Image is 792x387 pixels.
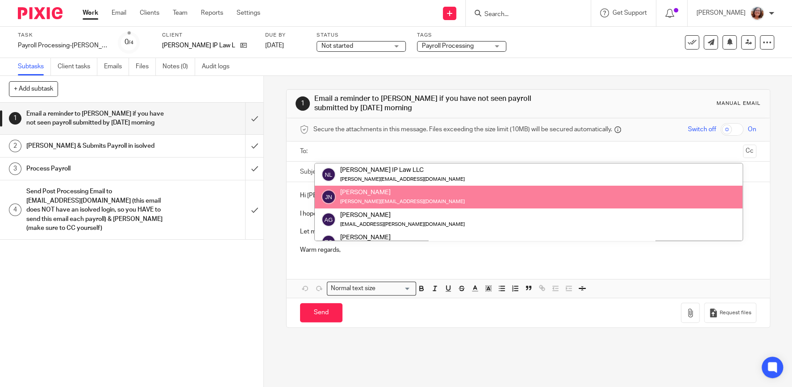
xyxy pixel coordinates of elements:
div: [PERSON_NAME] [340,210,465,219]
span: Normal text size [329,284,378,293]
div: Payroll Processing-[PERSON_NAME] IP Law - Bi-Weekly-[DATE] [18,41,107,50]
small: [PERSON_NAME][EMAIL_ADDRESS][DOMAIN_NAME] [340,177,465,182]
div: [PERSON_NAME] [340,188,465,197]
small: /4 [129,40,133,45]
h1: Email a reminder to [PERSON_NAME] if you have not seen payroll submitted by [DATE] morning [314,94,547,113]
a: Settings [237,8,260,17]
span: Payroll Processing [422,43,474,49]
img: svg%3E [321,167,336,182]
small: [EMAIL_ADDRESS][PERSON_NAME][DOMAIN_NAME] [340,221,465,226]
a: Notes (0) [163,58,195,75]
input: Send [300,303,342,322]
p: [PERSON_NAME] IP Law LLC [162,41,236,50]
p: I hope you are having a great day! Just sending a payroll reminder/check-in for payroll for [300,209,756,218]
a: Email [112,8,126,17]
small: [PERSON_NAME][EMAIL_ADDRESS][DOMAIN_NAME] [340,199,465,204]
a: Files [136,58,156,75]
a: Client tasks [58,58,97,75]
a: Audit logs [202,58,236,75]
div: Manual email [717,100,761,107]
button: Cc [743,145,756,158]
label: Task [18,32,107,39]
img: Pixie [18,7,63,19]
div: 3 [9,162,21,175]
a: Emails [104,58,129,75]
p: [PERSON_NAME] [696,8,746,17]
img: svg%3E [321,212,336,226]
input: Search [484,11,564,19]
label: Tags [417,32,506,39]
label: To: [300,147,310,156]
p: Let me know if you have any questions or need anything from me! [300,227,756,236]
div: [PERSON_NAME] [340,233,465,242]
a: Reports [201,8,223,17]
h1: Send Post Processing Email to [EMAIL_ADDRESS][DOMAIN_NAME] (this email does NOT have an isolved l... [26,185,167,235]
button: + Add subtask [9,81,58,96]
label: Client [162,32,254,39]
h1: Process Payroll [26,162,167,175]
label: Due by [265,32,305,39]
div: [PERSON_NAME] IP Law LLC [340,166,465,175]
div: 2 [9,140,21,152]
input: Search for option [379,284,411,293]
img: svg%3E [321,190,336,204]
button: Request files [704,303,756,323]
label: Status [317,32,406,39]
h1: [PERSON_NAME] & Submits Payroll in isolved [26,139,167,153]
span: On [748,125,756,134]
span: Switch off [688,125,716,134]
a: Work [83,8,98,17]
div: 1 [296,96,310,111]
p: Hi [PERSON_NAME], [300,191,756,200]
div: 0 [125,37,133,47]
div: Search for option [327,282,416,295]
span: [DATE] [265,42,284,49]
a: Clients [140,8,159,17]
a: Subtasks [18,58,51,75]
span: Get Support [613,10,647,16]
span: Request files [720,309,751,316]
img: LB%20Reg%20Headshot%208-2-23.jpg [750,6,764,21]
a: Team [173,8,188,17]
span: Secure the attachments in this message. Files exceeding the size limit (10MB) will be secured aut... [313,125,612,134]
div: 1 [9,112,21,125]
h1: Email a reminder to [PERSON_NAME] if you have not seen payroll submitted by [DATE] morning [26,107,167,130]
label: Subject: [300,167,323,176]
div: Payroll Processing-Nielsen IP Law - Bi-Weekly-Friday [18,41,107,50]
span: Not started [321,43,353,49]
p: Warm regards, [300,246,756,254]
div: 4 [9,204,21,216]
img: svg%3E [321,235,336,249]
